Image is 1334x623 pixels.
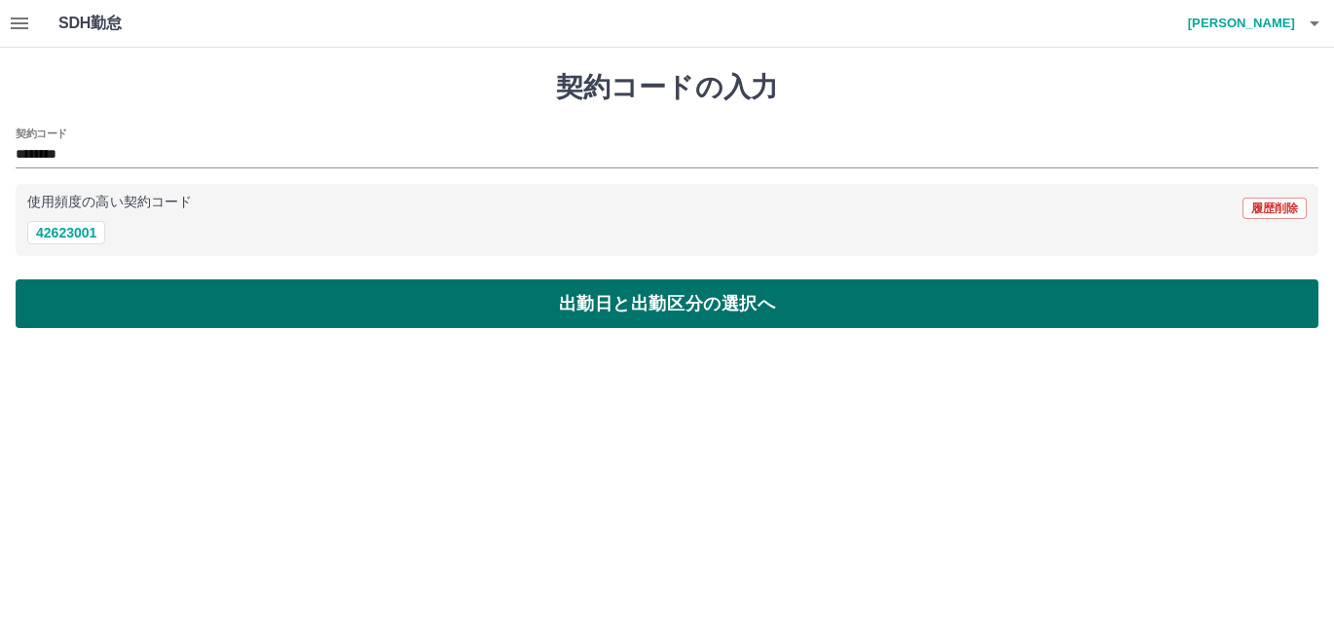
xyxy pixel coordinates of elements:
button: 履歴削除 [1242,198,1307,219]
h1: 契約コードの入力 [16,71,1318,104]
h2: 契約コード [16,126,67,141]
button: 出勤日と出勤区分の選択へ [16,279,1318,328]
button: 42623001 [27,221,105,244]
p: 使用頻度の高い契約コード [27,196,192,209]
